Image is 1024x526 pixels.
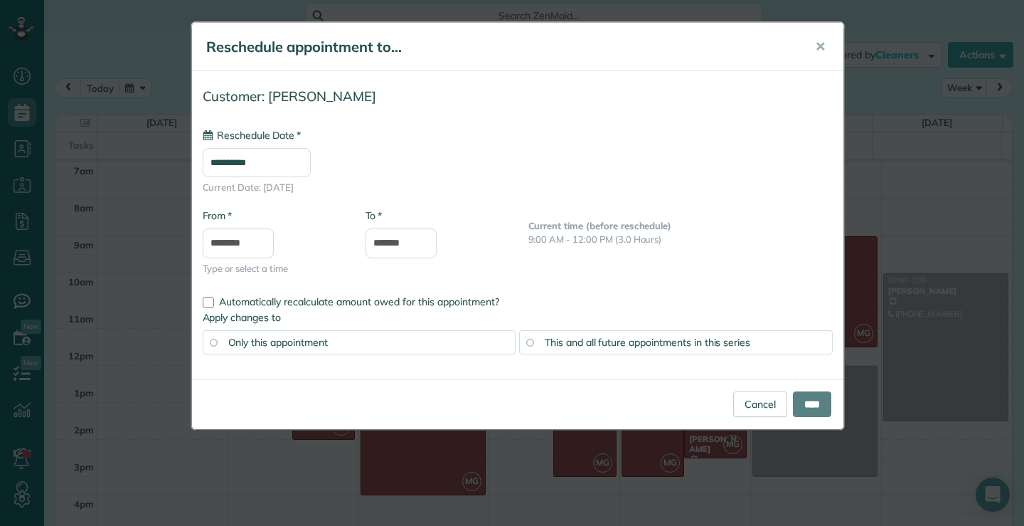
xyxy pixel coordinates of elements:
b: Current time (before reschedule) [528,220,672,231]
label: From [203,209,232,223]
span: Automatically recalculate amount owed for this appointment? [219,295,499,308]
label: Reschedule Date [203,128,301,142]
h5: Reschedule appointment to... [206,37,795,57]
label: To [366,209,382,223]
input: This and all future appointments in this series [526,339,533,346]
label: Apply changes to [203,310,833,325]
span: ✕ [815,38,826,55]
input: Only this appointment [210,339,217,346]
h4: Customer: [PERSON_NAME] [203,89,833,104]
span: This and all future appointments in this series [545,336,750,349]
a: Cancel [733,391,787,417]
span: Type or select a time [203,262,344,275]
span: Current Date: [DATE] [203,181,833,194]
p: 9:00 AM - 12:00 PM (3.0 Hours) [528,233,833,246]
span: Only this appointment [228,336,328,349]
